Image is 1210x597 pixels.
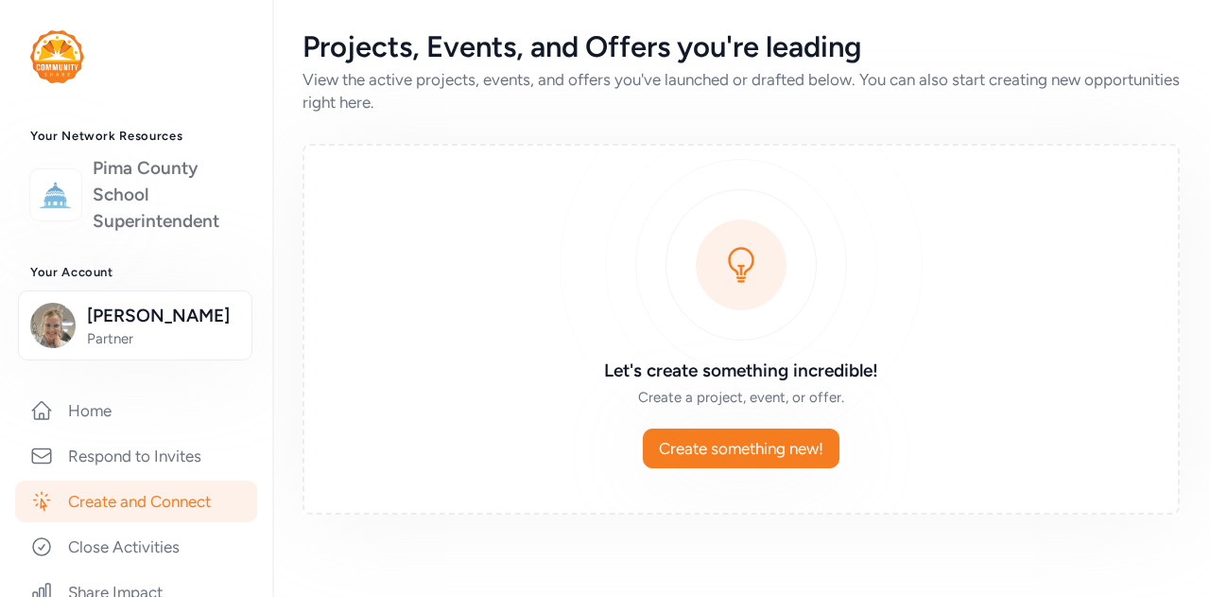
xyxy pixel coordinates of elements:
img: logo [35,174,77,216]
button: [PERSON_NAME]Partner [18,290,252,360]
h3: Your Account [30,265,242,280]
div: Projects, Events, and Offers you're leading [302,30,1180,64]
a: Respond to Invites [15,435,257,477]
img: logo [30,30,84,83]
div: View the active projects, events, and offers you've launched or drafted below. You can also start... [302,68,1180,114]
a: Close Activities [15,526,257,568]
h3: Your Network Resources [30,129,242,144]
a: Pima County School Superintendent [93,155,242,235]
span: [PERSON_NAME] [87,303,240,329]
a: Home [15,390,257,431]
span: Create something new! [659,437,823,460]
button: Create something new! [643,429,839,468]
h3: Let's create something incredible! [469,358,1013,384]
span: Partner [87,329,240,348]
div: Create a project, event, or offer. [469,388,1013,407]
a: Create and Connect [15,481,257,522]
